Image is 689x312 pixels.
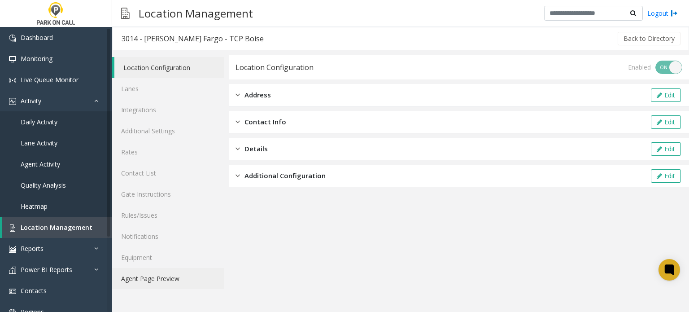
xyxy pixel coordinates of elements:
a: Rules/Issues [112,205,224,226]
span: Location Management [21,223,92,232]
span: Quality Analysis [21,181,66,189]
img: closed [235,90,240,100]
img: pageIcon [121,2,130,24]
img: 'icon' [9,77,16,84]
img: 'icon' [9,224,16,232]
div: Location Configuration [235,62,314,73]
span: Power BI Reports [21,265,72,274]
button: Edit [651,115,681,129]
span: Daily Activity [21,118,57,126]
a: Lanes [112,78,224,99]
button: Edit [651,88,681,102]
img: closed [235,144,240,154]
span: Additional Configuration [244,171,326,181]
span: Lane Activity [21,139,57,147]
a: Location Configuration [114,57,224,78]
span: Contacts [21,286,47,295]
img: 'icon' [9,246,16,253]
span: Address [244,90,271,100]
div: Enabled [628,62,651,72]
img: 'icon' [9,35,16,42]
a: Equipment [112,247,224,268]
a: Agent Page Preview [112,268,224,289]
img: 'icon' [9,56,16,63]
a: Contact List [112,163,224,184]
span: Activity [21,97,41,105]
a: Integrations [112,99,224,120]
span: Monitoring [21,54,52,63]
img: closed [235,117,240,127]
h3: Location Management [134,2,257,24]
a: Additional Settings [112,120,224,141]
span: Details [244,144,268,154]
button: Edit [651,142,681,156]
img: closed [235,171,240,181]
button: Back to Directory [618,32,680,45]
button: Edit [651,169,681,183]
a: Notifications [112,226,224,247]
div: 3014 - [PERSON_NAME] Fargo - TCP Boise [122,33,264,44]
a: Location Management [2,217,112,238]
img: 'icon' [9,288,16,295]
span: Reports [21,244,44,253]
span: Agent Activity [21,160,60,168]
img: 'icon' [9,267,16,274]
span: Contact Info [244,117,286,127]
span: Live Queue Monitor [21,75,78,84]
span: Dashboard [21,33,53,42]
a: Logout [647,9,678,18]
a: Rates [112,141,224,163]
img: 'icon' [9,98,16,105]
a: Gate Instructions [112,184,224,205]
span: Heatmap [21,202,48,211]
img: logout [671,9,678,18]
